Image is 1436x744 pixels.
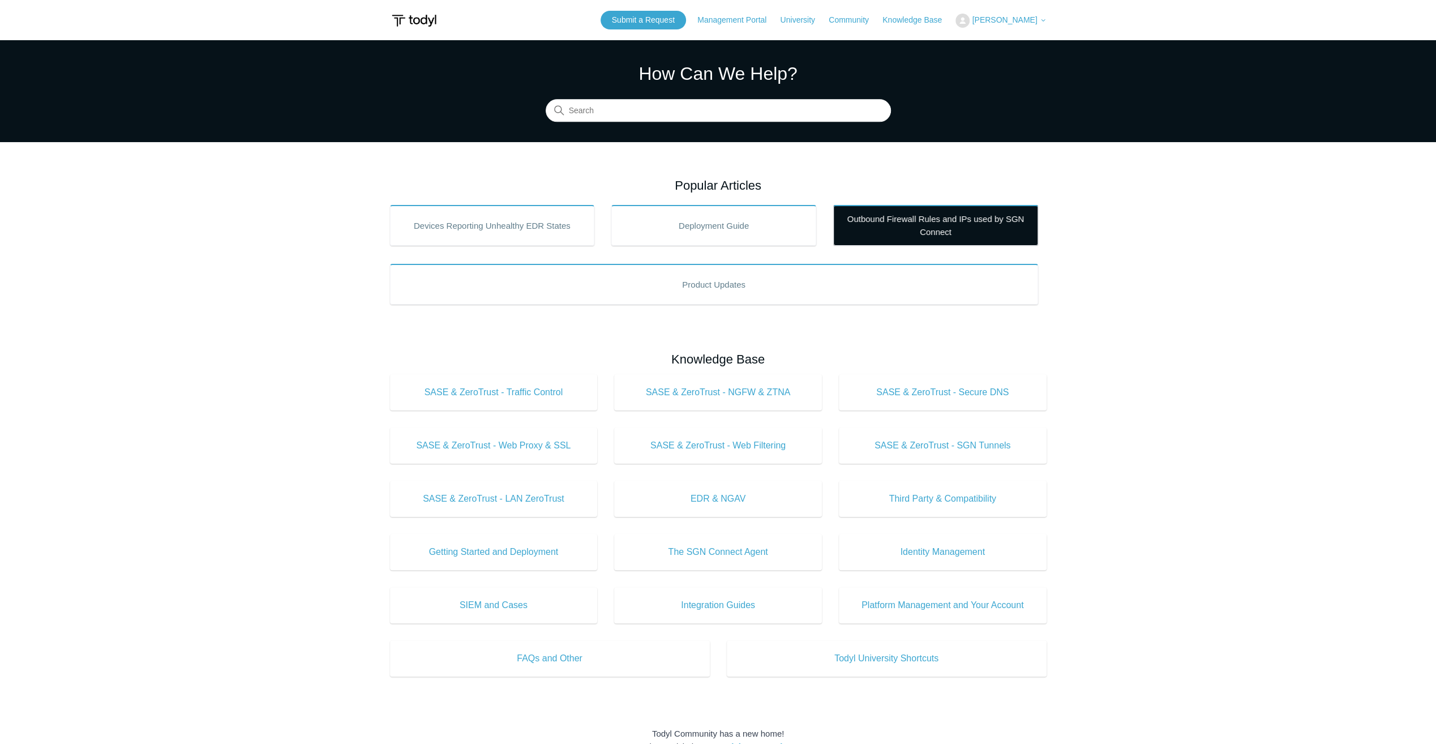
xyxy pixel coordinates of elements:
[829,14,880,26] a: Community
[390,264,1038,305] a: Product Updates
[407,492,581,506] span: SASE & ZeroTrust - LAN ZeroTrust
[697,14,778,26] a: Management Portal
[390,534,598,570] a: Getting Started and Deployment
[546,100,891,122] input: Search
[744,652,1030,665] span: Todyl University Shortcuts
[839,481,1047,517] a: Third Party & Compatibility
[856,439,1030,452] span: SASE & ZeroTrust - SGN Tunnels
[390,176,1047,195] h2: Popular Articles
[856,492,1030,506] span: Third Party & Compatibility
[856,386,1030,399] span: SASE & ZeroTrust - Secure DNS
[614,427,822,464] a: SASE & ZeroTrust - Web Filtering
[601,11,686,29] a: Submit a Request
[611,205,816,246] a: Deployment Guide
[614,374,822,411] a: SASE & ZeroTrust - NGFW & ZTNA
[856,545,1030,559] span: Identity Management
[614,481,822,517] a: EDR & NGAV
[546,60,891,87] h1: How Can We Help?
[390,205,595,246] a: Devices Reporting Unhealthy EDR States
[390,640,710,677] a: FAQs and Other
[407,598,581,612] span: SIEM and Cases
[972,15,1037,24] span: [PERSON_NAME]
[390,481,598,517] a: SASE & ZeroTrust - LAN ZeroTrust
[839,587,1047,623] a: Platform Management and Your Account
[882,14,953,26] a: Knowledge Base
[955,14,1046,28] button: [PERSON_NAME]
[727,640,1047,677] a: Todyl University Shortcuts
[614,534,822,570] a: The SGN Connect Agent
[839,427,1047,464] a: SASE & ZeroTrust - SGN Tunnels
[631,386,805,399] span: SASE & ZeroTrust - NGFW & ZTNA
[390,10,438,31] img: Todyl Support Center Help Center home page
[390,350,1047,369] h2: Knowledge Base
[631,492,805,506] span: EDR & NGAV
[631,439,805,452] span: SASE & ZeroTrust - Web Filtering
[390,427,598,464] a: SASE & ZeroTrust - Web Proxy & SSL
[839,374,1047,411] a: SASE & ZeroTrust - Secure DNS
[780,14,826,26] a: University
[614,587,822,623] a: Integration Guides
[631,598,805,612] span: Integration Guides
[407,439,581,452] span: SASE & ZeroTrust - Web Proxy & SSL
[407,652,693,665] span: FAQs and Other
[390,587,598,623] a: SIEM and Cases
[631,545,805,559] span: The SGN Connect Agent
[390,374,598,411] a: SASE & ZeroTrust - Traffic Control
[407,545,581,559] span: Getting Started and Deployment
[407,386,581,399] span: SASE & ZeroTrust - Traffic Control
[839,534,1047,570] a: Identity Management
[856,598,1030,612] span: Platform Management and Your Account
[833,205,1038,246] a: Outbound Firewall Rules and IPs used by SGN Connect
